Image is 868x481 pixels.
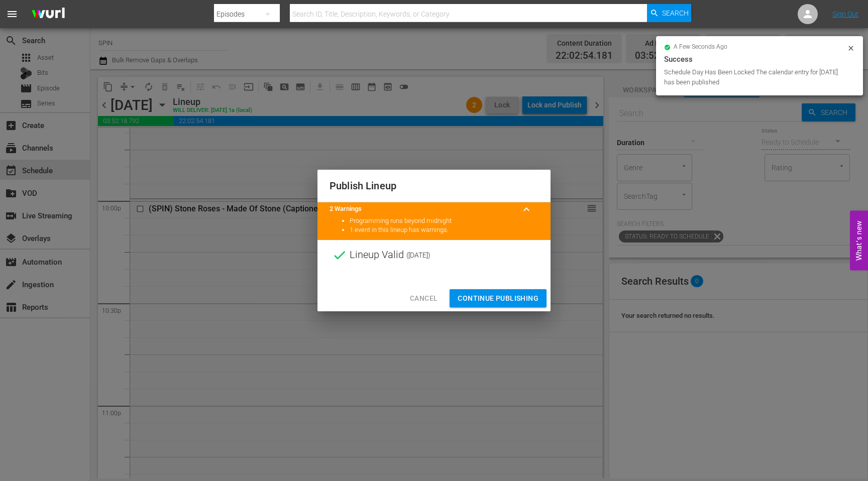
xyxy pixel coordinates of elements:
span: Cancel [410,292,438,305]
button: Cancel [402,289,446,308]
span: ( [DATE] ) [406,248,430,263]
div: Lineup Valid [317,240,551,270]
span: keyboard_arrow_up [520,203,532,215]
h2: Publish Lineup [330,178,538,194]
span: Search [662,4,689,22]
span: menu [6,8,18,20]
li: 1 event in this lineup has warnings. [350,225,538,235]
span: a few seconds ago [674,43,727,51]
img: ans4CAIJ8jUAAAAAAAAAAAAAAAAAAAAAAAAgQb4GAAAAAAAAAAAAAAAAAAAAAAAAJMjXAAAAAAAAAAAAAAAAAAAAAAAAgAT5G... [24,3,72,26]
title: 2 Warnings [330,204,514,214]
a: Sign Out [832,10,858,18]
span: Continue Publishing [458,292,538,305]
div: Schedule Day Has Been Locked The calendar entry for [DATE] has been published [664,67,844,87]
button: Open Feedback Widget [850,211,868,271]
button: Continue Publishing [450,289,547,308]
div: Success [664,53,855,65]
li: Programming runs beyond midnight [350,216,538,226]
button: keyboard_arrow_up [514,197,538,221]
